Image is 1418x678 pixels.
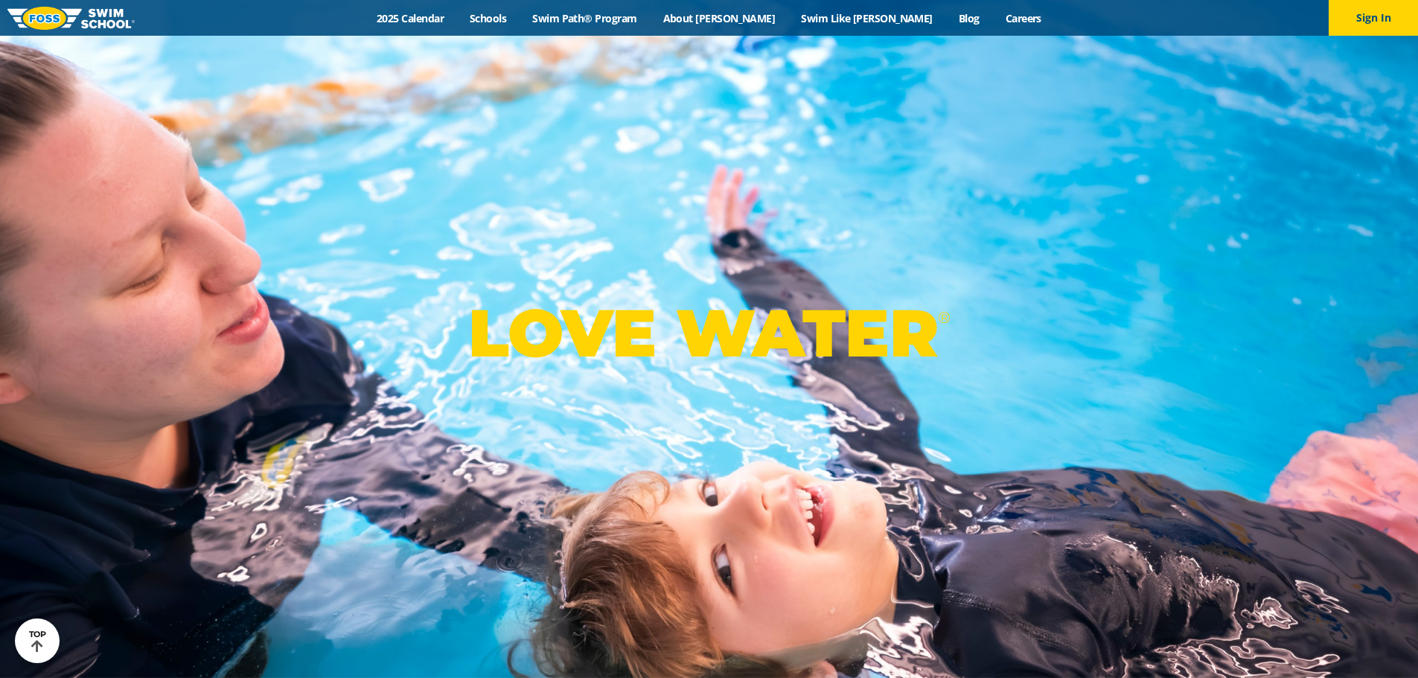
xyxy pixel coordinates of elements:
[650,11,788,25] a: About [PERSON_NAME]
[457,11,520,25] a: Schools
[364,11,457,25] a: 2025 Calendar
[992,11,1054,25] a: Careers
[938,308,950,327] sup: ®
[945,11,992,25] a: Blog
[468,293,950,373] p: LOVE WATER
[520,11,650,25] a: Swim Path® Program
[788,11,946,25] a: Swim Like [PERSON_NAME]
[7,7,135,30] img: FOSS Swim School Logo
[29,630,46,653] div: TOP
